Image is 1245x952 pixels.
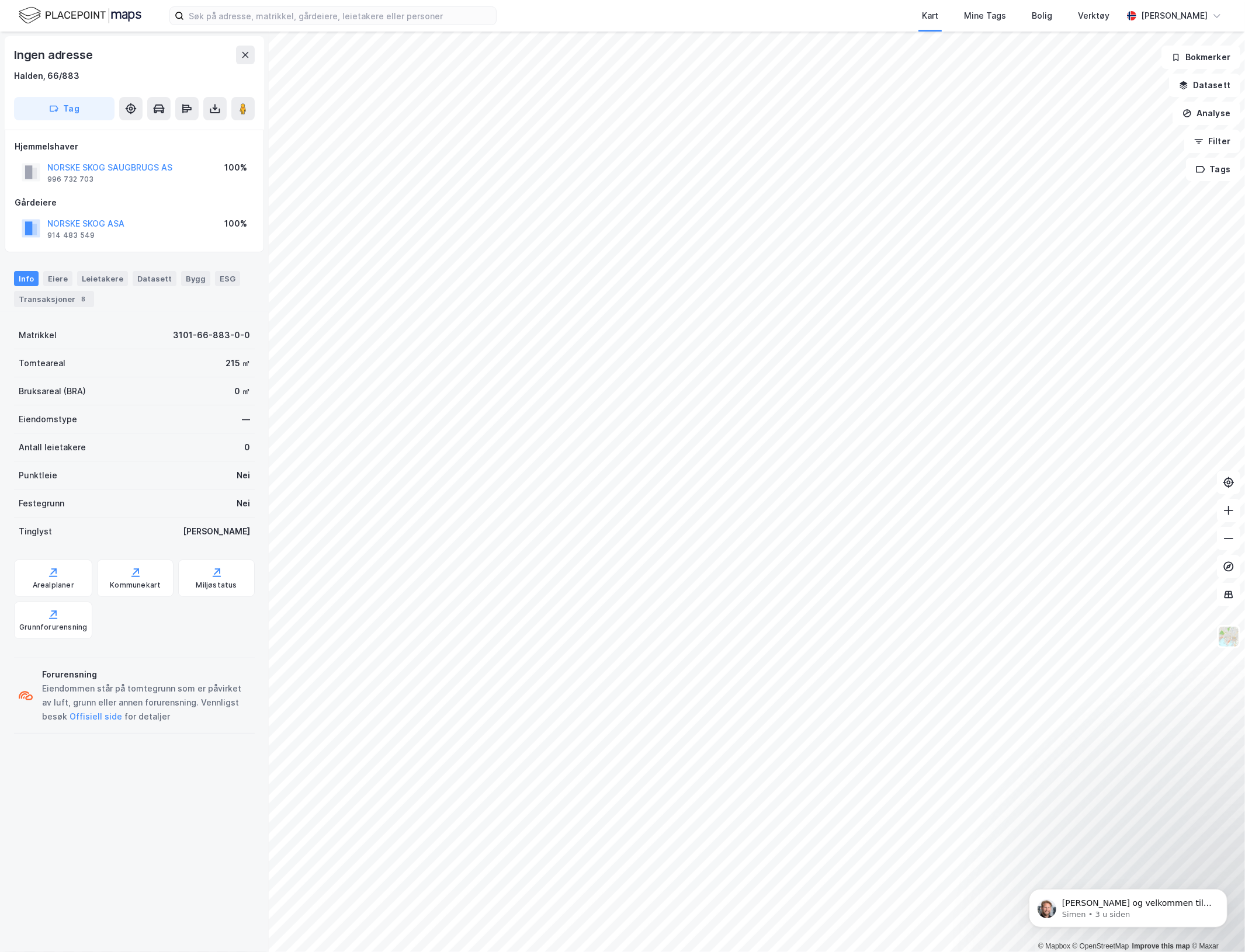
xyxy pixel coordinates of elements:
[19,328,57,342] div: Matrikkel
[19,468,57,482] div: Punktleie
[47,175,93,184] div: 996 732 703
[19,524,52,538] div: Tinglyst
[226,356,250,370] div: 215 ㎡
[14,97,115,120] button: Tag
[33,581,74,590] div: Arealplaner
[1011,864,1245,946] iframe: Intercom notifications melding
[1132,942,1190,950] a: Improve this map
[14,271,39,286] div: Info
[1038,942,1070,950] a: Mapbox
[47,231,95,240] div: 914 483 549
[1141,9,1208,23] div: [PERSON_NAME]
[234,384,250,398] div: 0 ㎡
[1161,46,1240,69] button: Bokmerker
[224,161,247,175] div: 100%
[19,356,65,370] div: Tomteareal
[42,668,250,682] div: Forurensning
[1184,130,1240,153] button: Filter
[19,412,77,426] div: Eiendomstype
[110,581,161,590] div: Kommunekart
[242,412,250,426] div: —
[1218,626,1240,648] img: Z
[237,496,250,510] div: Nei
[42,682,250,724] div: Eiendommen står på tomtegrunn som er påvirket av luft, grunn eller annen forurensning. Vennligst ...
[922,9,938,23] div: Kart
[244,440,250,454] div: 0
[173,328,250,342] div: 3101-66-883-0-0
[183,524,250,538] div: [PERSON_NAME]
[14,46,95,64] div: Ingen adresse
[77,271,128,286] div: Leietakere
[1173,102,1240,125] button: Analyse
[43,271,72,286] div: Eiere
[215,271,240,286] div: ESG
[1169,74,1240,97] button: Datasett
[133,271,176,286] div: Datasett
[1186,158,1240,181] button: Tags
[19,440,86,454] div: Antall leietakere
[19,496,64,510] div: Festegrunn
[19,623,87,632] div: Grunnforurensning
[237,468,250,482] div: Nei
[78,293,89,305] div: 8
[15,140,254,154] div: Hjemmelshaver
[19,384,86,398] div: Bruksareal (BRA)
[19,5,141,26] img: logo.f888ab2527a4732fd821a326f86c7f29.svg
[196,581,237,590] div: Miljøstatus
[14,69,79,83] div: Halden, 66/883
[224,217,247,231] div: 100%
[181,271,210,286] div: Bygg
[184,7,496,25] input: Søk på adresse, matrikkel, gårdeiere, leietakere eller personer
[15,196,254,210] div: Gårdeiere
[14,291,94,307] div: Transaksjoner
[964,9,1006,23] div: Mine Tags
[1032,9,1052,23] div: Bolig
[1078,9,1109,23] div: Verktøy
[1073,942,1129,950] a: OpenStreetMap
